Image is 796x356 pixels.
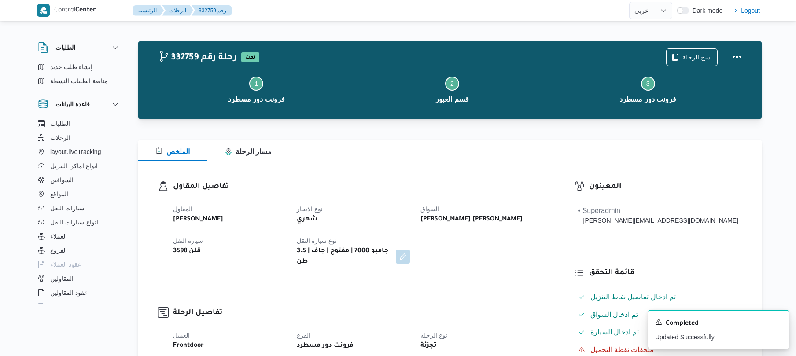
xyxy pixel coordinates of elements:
span: عقود العملاء [50,259,81,270]
span: انواع سيارات النقل [50,217,98,228]
span: ملحقات نقطة التحميل [590,346,654,353]
button: تم ادخال تفاصيل نفاط التنزيل [575,290,742,304]
span: اجهزة التليفون [50,301,87,312]
span: فرونت دور مسطرد [619,94,676,105]
button: المواقع [34,187,124,201]
span: تم ادخال السيارة [590,328,639,336]
b: Frontdoor [173,341,204,351]
div: الطلبات [31,60,128,92]
span: سيارات النقل [50,203,85,213]
b: Center [75,7,96,14]
span: قسم العبور [435,94,468,105]
span: 2 [450,80,454,87]
span: تم ادخال تفاصيل نفاط التنزيل [590,293,676,301]
div: • Superadmin [578,206,738,216]
button: العملاء [34,229,124,243]
span: المقاول [173,206,192,213]
span: السواق [420,206,439,213]
img: X8yXhbKr1z7QwAAAABJRU5ErkJggg== [37,4,50,17]
span: المواقع [50,189,68,199]
div: قاعدة البيانات [31,117,128,307]
span: نوع الرحله [420,332,447,339]
button: إنشاء طلب جديد [34,60,124,74]
button: فرونت دور مسطرد [158,66,354,112]
span: تم ادخال تفاصيل نفاط التنزيل [590,292,676,302]
button: 332759 رقم [192,5,232,16]
button: اجهزة التليفون [34,300,124,314]
span: تم ادخال السواق [590,309,638,320]
button: الطلبات [34,117,124,131]
span: الرحلات [50,132,70,143]
span: متابعة الطلبات النشطة [50,76,108,86]
h3: قائمة التحقق [589,267,742,279]
button: الرحلات [34,131,124,145]
b: شهري [297,214,317,225]
h3: المعينون [589,181,742,193]
span: مسار الرحلة [225,148,272,155]
span: العميل [173,332,190,339]
span: المقاولين [50,273,74,284]
button: انواع اماكن التنزيل [34,159,124,173]
span: Completed [666,319,699,329]
button: Actions [728,48,746,66]
span: نوع سيارة النقل [297,237,337,244]
h3: الطلبات [55,42,75,53]
span: السواقين [50,175,74,185]
span: الفرع [297,332,310,339]
button: انواع سيارات النقل [34,215,124,229]
button: الفروع [34,243,124,257]
span: انواع اماكن التنزيل [50,161,98,171]
button: عقود المقاولين [34,286,124,300]
button: المقاولين [34,272,124,286]
span: layout.liveTracking [50,147,101,157]
b: تجزئة [420,341,437,351]
h3: قاعدة البيانات [55,99,90,110]
span: Logout [741,5,760,16]
span: فرونت دور مسطرد [228,94,285,105]
h3: تفاصيل الرحلة [173,307,534,319]
span: الملخص [156,148,190,155]
b: جامبو 7000 | مفتوح | جاف | 3.5 طن [297,246,390,267]
h3: تفاصيل المقاول [173,181,534,193]
span: عقود المقاولين [50,287,88,298]
button: تم ادخال السيارة [575,325,742,339]
button: layout.liveTracking [34,145,124,159]
span: إنشاء طلب جديد [50,62,92,72]
b: [PERSON_NAME] [173,214,223,225]
span: الفروع [50,245,67,256]
span: 1 [254,80,258,87]
span: • Superadmin mohamed.nabil@illa.com.eg [578,206,738,225]
button: فرونت دور مسطرد [550,66,746,112]
p: Updated Successfully [655,333,782,342]
button: عقود العملاء [34,257,124,272]
span: سيارة النقل [173,237,203,244]
span: 3 [646,80,650,87]
button: الرئيسيه [133,5,164,16]
b: تمت [245,55,255,60]
b: [PERSON_NAME] [PERSON_NAME] [420,214,523,225]
span: نسخ الرحلة [682,52,712,62]
button: الرحلات [162,5,193,16]
div: [PERSON_NAME][EMAIL_ADDRESS][DOMAIN_NAME] [578,216,738,225]
b: فرونت دور مسطرد [297,341,354,351]
button: سيارات النقل [34,201,124,215]
span: العملاء [50,231,67,242]
button: السواقين [34,173,124,187]
button: قاعدة البيانات [38,99,121,110]
button: متابعة الطلبات النشطة [34,74,124,88]
button: تم ادخال السواق [575,308,742,322]
span: الطلبات [50,118,70,129]
span: Dark mode [689,7,722,14]
button: نسخ الرحلة [666,48,718,66]
button: Logout [727,2,763,19]
span: ملحقات نقطة التحميل [590,345,654,355]
span: تم ادخال السيارة [590,327,639,338]
span: تمت [241,52,259,62]
div: Notification [655,318,782,329]
button: قسم العبور [354,66,550,112]
button: الطلبات [38,42,121,53]
b: قلن 3598 [173,246,201,257]
iframe: chat widget [9,321,37,347]
h2: 332759 رحلة رقم [158,52,237,64]
span: تم ادخال السواق [590,311,638,318]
